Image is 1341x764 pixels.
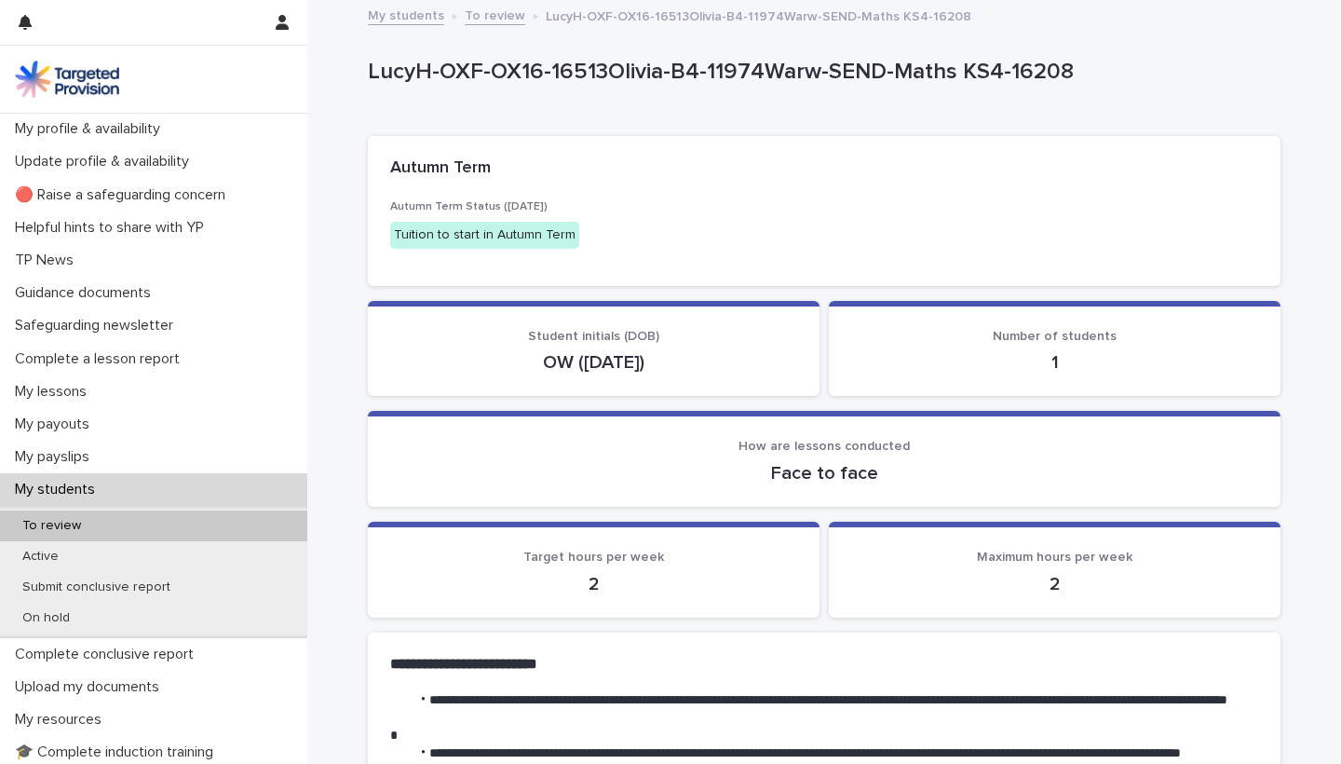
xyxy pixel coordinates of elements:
[523,551,664,564] span: Target hours per week
[7,350,195,368] p: Complete a lesson report
[7,610,85,626] p: On hold
[7,744,228,761] p: 🎓 Complete induction training
[7,678,174,696] p: Upload my documents
[7,120,175,138] p: My profile & availability
[851,573,1258,595] p: 2
[368,4,444,25] a: My students
[368,59,1273,86] p: LucyH-OXF-OX16-16513Olivia-B4-11974Warw-SEND-Maths KS4-16208
[977,551,1132,564] span: Maximum hours per week
[7,219,219,237] p: Helpful hints to share with YP
[7,580,185,595] p: Submit conclusive report
[15,61,119,98] img: M5nRWzHhSzIhMunXDL62
[7,448,104,466] p: My payslips
[390,573,797,595] p: 2
[7,153,204,171] p: Update profile & availability
[7,317,188,334] p: Safeguarding newsletter
[7,186,240,204] p: 🔴 Raise a safeguarding concern
[7,383,102,401] p: My lessons
[465,4,525,25] a: To review
[528,330,659,343] span: Student initials (DOB)
[851,351,1258,374] p: 1
[993,330,1117,343] span: Number of students
[390,158,491,179] h2: Autumn Term
[7,252,88,269] p: TP News
[390,462,1258,484] p: Face to face
[7,284,166,302] p: Guidance documents
[546,5,971,25] p: LucyH-OXF-OX16-16513Olivia-B4-11974Warw-SEND-Maths KS4-16208
[390,201,548,212] span: Autumn Term Status ([DATE])
[738,440,910,453] span: How are lessons conducted
[390,351,797,374] p: OW ([DATE])
[7,646,209,663] p: Complete conclusive report
[7,549,74,565] p: Active
[7,416,104,433] p: My payouts
[7,518,96,534] p: To review
[390,222,579,249] div: Tuition to start in Autumn Term
[7,711,116,729] p: My resources
[7,481,110,498] p: My students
